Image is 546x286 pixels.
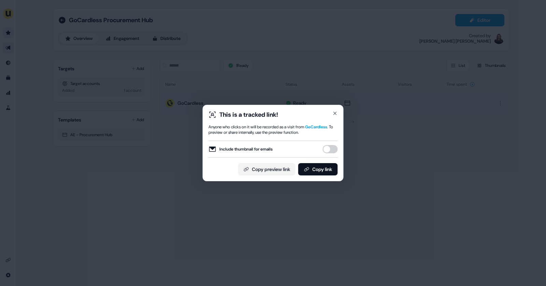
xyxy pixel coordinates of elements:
div: Anyone who clicks on it will be recorded as a visit from . To preview or share internally, use th... [209,124,338,135]
label: Include thumbnail for emails [209,145,273,153]
div: This is a tracked link! [219,111,278,119]
span: GoCardless [305,124,327,130]
button: Copy link [298,163,338,175]
button: Copy preview link [238,163,296,175]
